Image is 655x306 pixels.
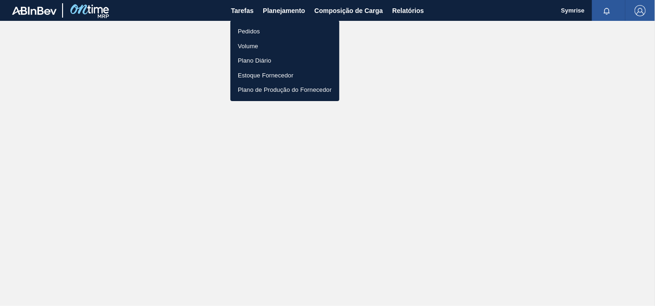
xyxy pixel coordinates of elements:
a: Estoque Fornecedor [230,68,339,83]
a: Plano Diário [230,53,339,68]
a: Pedidos [230,24,339,39]
a: Volume [230,39,339,54]
a: Plano de Produção do Fornecedor [230,83,339,97]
